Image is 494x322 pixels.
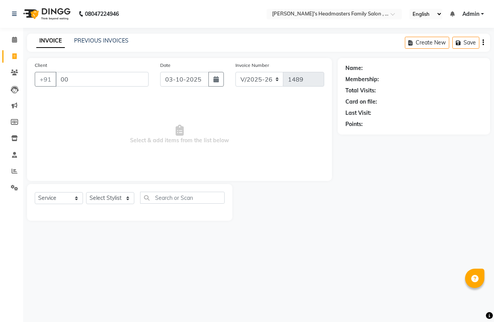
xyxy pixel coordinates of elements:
label: Client [35,62,47,69]
div: Card on file: [345,98,377,106]
label: Date [160,62,171,69]
button: Save [452,37,479,49]
span: Select & add items from the list below [35,96,324,173]
a: INVOICE [36,34,65,48]
button: Create New [405,37,449,49]
div: Name: [345,64,363,72]
img: logo [20,3,73,25]
div: Membership: [345,75,379,83]
iframe: chat widget [462,291,486,314]
div: Last Visit: [345,109,371,117]
input: Search by Name/Mobile/Email/Code [56,72,149,87]
label: Invoice Number [235,62,269,69]
a: PREVIOUS INVOICES [74,37,129,44]
span: Admin [462,10,479,18]
div: Total Visits: [345,87,376,95]
button: +91 [35,72,56,87]
b: 08047224946 [85,3,119,25]
input: Search or Scan [140,192,225,204]
div: Points: [345,120,363,128]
